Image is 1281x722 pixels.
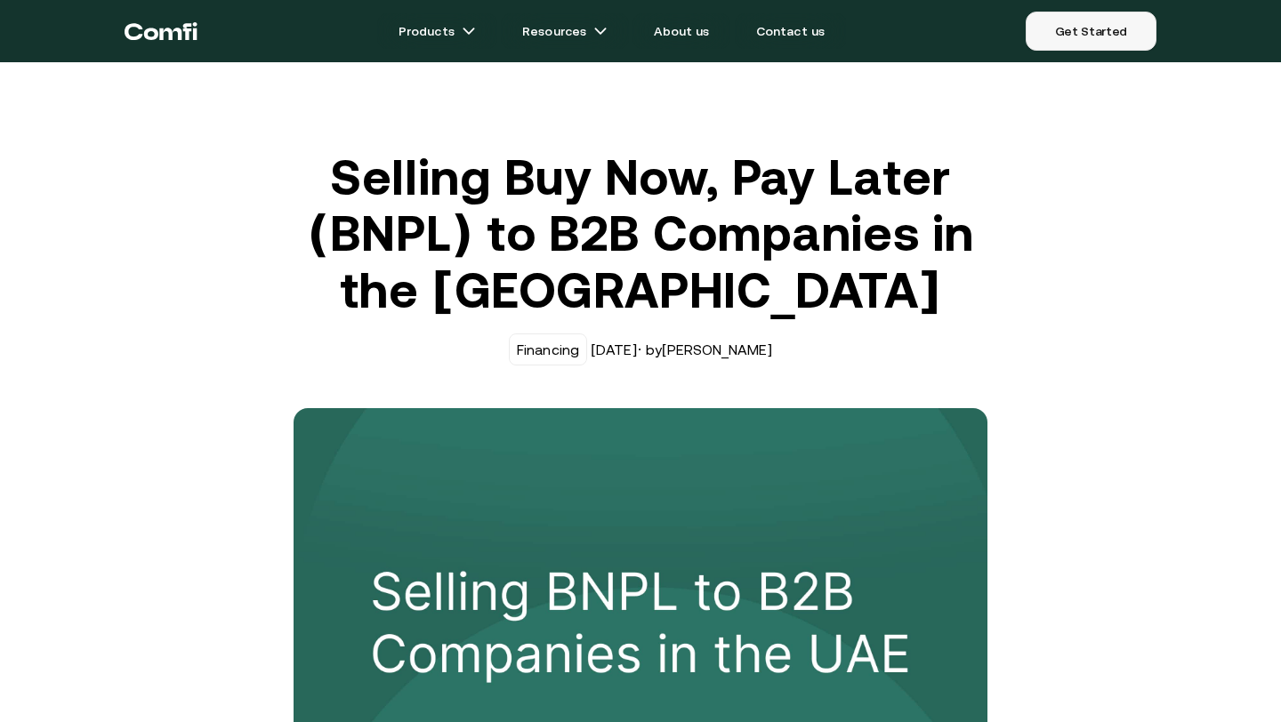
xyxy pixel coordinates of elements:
a: Contact us [735,13,847,49]
img: arrow icons [593,24,608,38]
div: Financing [517,341,579,357]
a: Resourcesarrow icons [501,13,629,49]
h1: Selling Buy Now, Pay Later (BNPL) to B2B Companies in the [GEOGRAPHIC_DATA] [294,149,987,319]
a: About us [632,13,730,49]
a: Get Started [1026,12,1156,51]
a: Return to the top of the Comfi home page [125,4,197,58]
a: Productsarrow icons [377,13,497,49]
div: [DATE] · by [PERSON_NAME] [294,333,987,365]
img: arrow icons [462,24,476,38]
